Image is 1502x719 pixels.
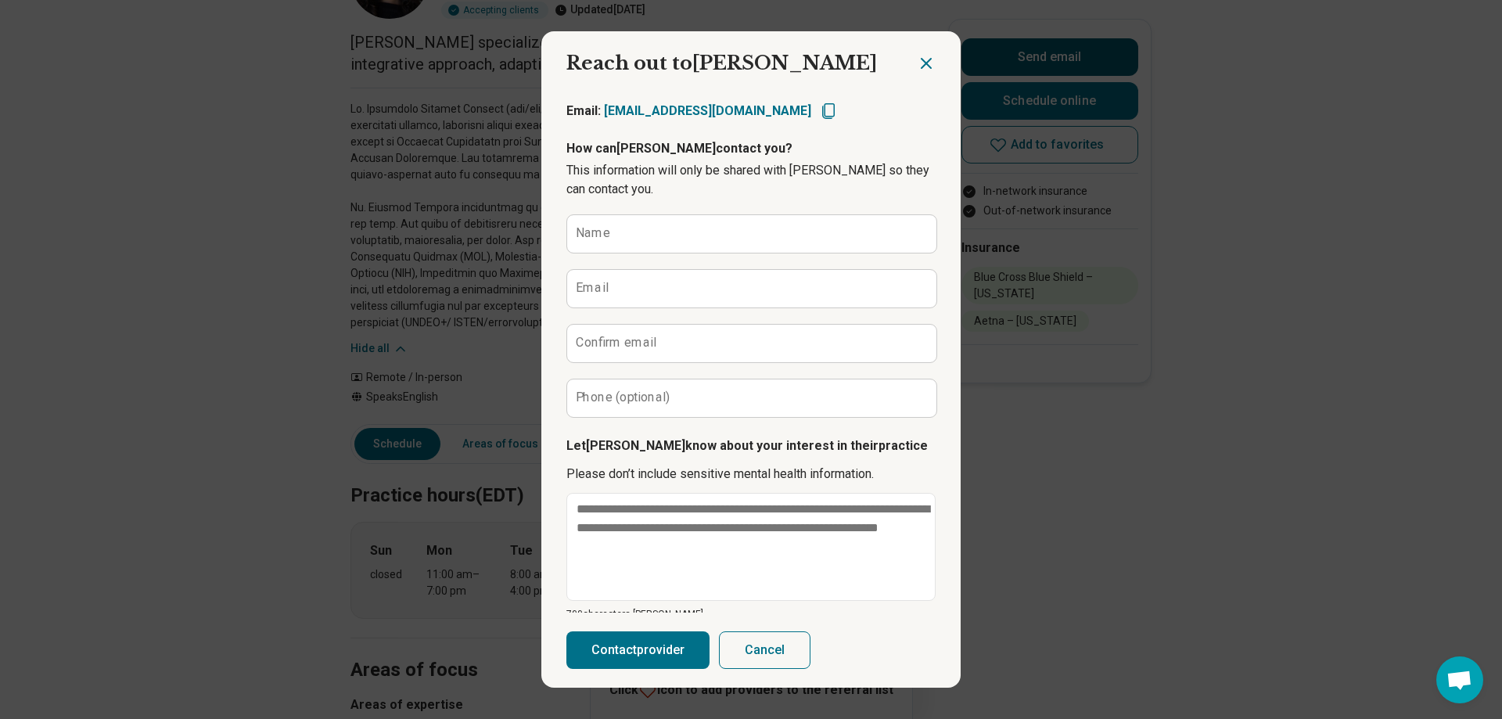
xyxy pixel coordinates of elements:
label: Name [576,227,610,239]
button: Close dialog [917,54,936,73]
p: Please don’t include sensitive mental health information. [566,465,936,484]
p: 700 characters [PERSON_NAME] [566,607,936,621]
button: Cancel [719,631,810,669]
p: This information will only be shared with [PERSON_NAME] so they can contact you. [566,161,936,199]
span: Reach out to [PERSON_NAME] [566,52,877,74]
a: [EMAIL_ADDRESS][DOMAIN_NAME] [604,103,811,118]
p: How can [PERSON_NAME] contact you? [566,139,936,158]
button: Contactprovider [566,631,710,669]
label: Email [576,282,609,294]
p: Email: [566,102,811,120]
label: Confirm email [576,336,656,349]
label: Phone (optional) [576,391,670,404]
button: Copy email [819,102,838,121]
p: Let [PERSON_NAME] know about your interest in their practice [566,437,936,455]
